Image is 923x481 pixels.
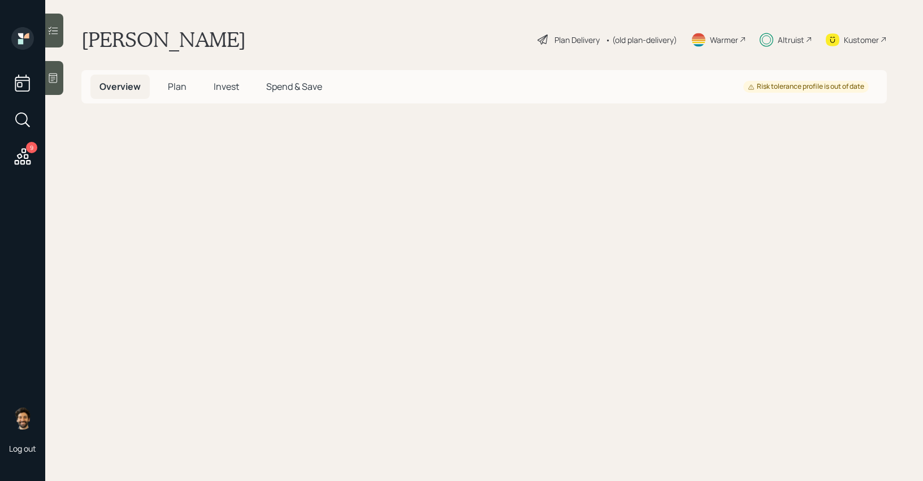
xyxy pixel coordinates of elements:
div: 9 [26,142,37,153]
div: Log out [9,443,36,454]
div: Plan Delivery [554,34,600,46]
span: Invest [214,80,239,93]
div: Risk tolerance profile is out of date [748,82,864,92]
div: Kustomer [844,34,879,46]
span: Overview [99,80,141,93]
h1: [PERSON_NAME] [81,27,246,52]
img: eric-schwartz-headshot.png [11,407,34,430]
div: Warmer [710,34,738,46]
span: Plan [168,80,187,93]
div: Altruist [778,34,804,46]
span: Spend & Save [266,80,322,93]
div: • (old plan-delivery) [605,34,677,46]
